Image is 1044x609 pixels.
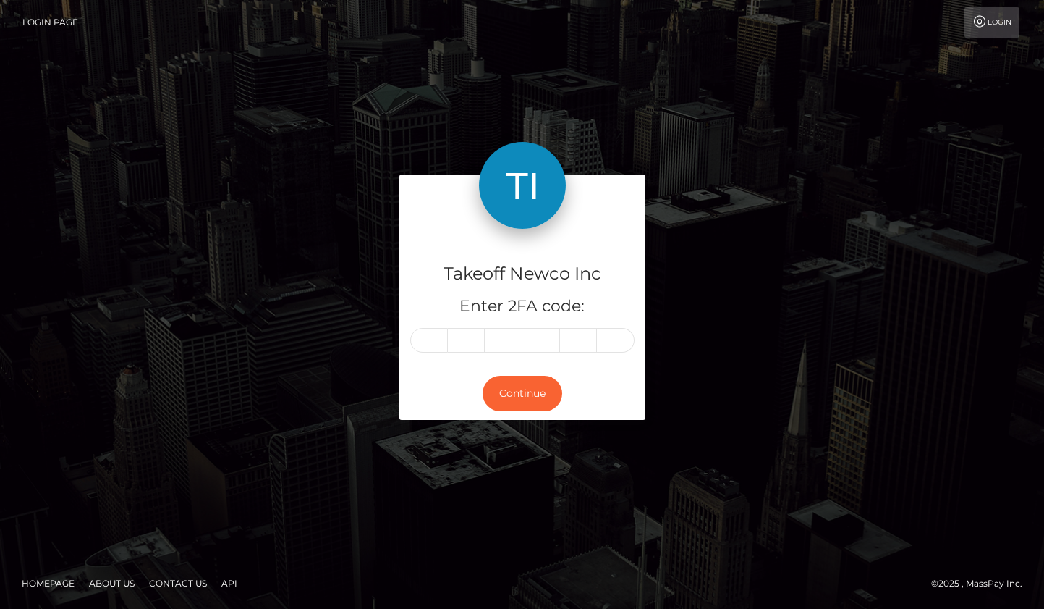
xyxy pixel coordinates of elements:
div: © 2025 , MassPay Inc. [931,576,1033,592]
img: Takeoff Newco Inc [479,142,566,229]
button: Continue [483,376,562,411]
a: Homepage [16,572,80,595]
a: Login [964,7,1019,38]
a: API [216,572,243,595]
a: About Us [83,572,140,595]
a: Contact Us [143,572,213,595]
a: Login Page [22,7,78,38]
h5: Enter 2FA code: [410,295,635,318]
h4: Takeoff Newco Inc [410,261,635,287]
